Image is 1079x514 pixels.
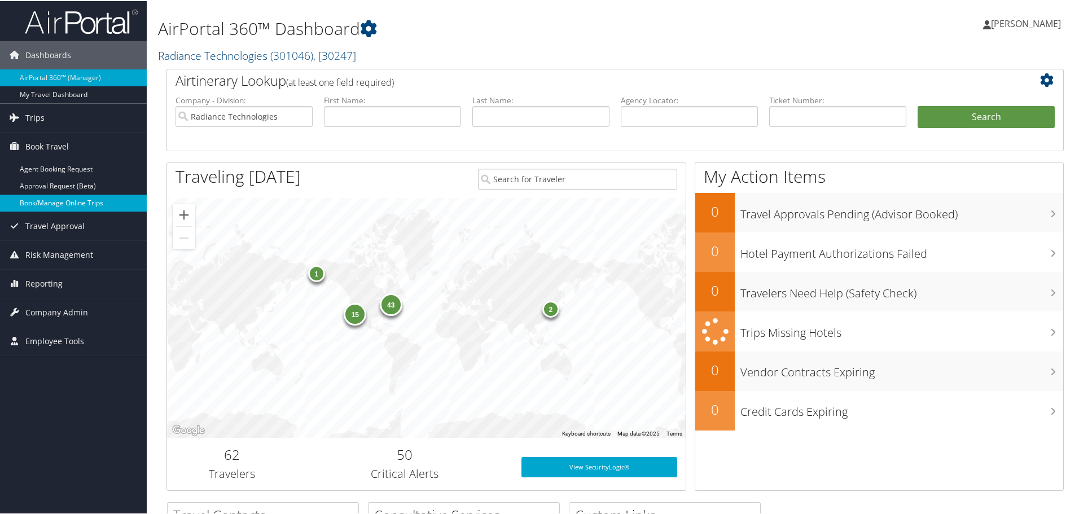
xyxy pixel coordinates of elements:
[542,300,559,317] div: 2
[176,70,980,89] h2: Airtinerary Lookup
[695,390,1063,429] a: 0Credit Cards Expiring
[25,326,84,354] span: Employee Tools
[740,239,1063,261] h3: Hotel Payment Authorizations Failed
[170,422,207,437] a: Open this area in Google Maps (opens a new window)
[472,94,609,105] label: Last Name:
[478,168,677,188] input: Search for Traveler
[286,75,394,87] span: (at least one field required)
[562,429,611,437] button: Keyboard shortcuts
[25,269,63,297] span: Reporting
[695,350,1063,390] a: 0Vendor Contracts Expiring
[991,16,1061,29] span: [PERSON_NAME]
[740,358,1063,379] h3: Vendor Contracts Expiring
[25,7,138,34] img: airportal-logo.png
[695,310,1063,350] a: Trips Missing Hotels
[158,47,356,62] a: Radiance Technologies
[695,280,735,299] h2: 0
[25,40,71,68] span: Dashboards
[176,444,288,463] h2: 62
[740,279,1063,300] h3: Travelers Need Help (Safety Check)
[25,211,85,239] span: Travel Approval
[313,47,356,62] span: , [ 30247 ]
[176,465,288,481] h3: Travelers
[695,399,735,418] h2: 0
[617,429,660,436] span: Map data ©2025
[173,226,195,248] button: Zoom out
[173,203,195,225] button: Zoom in
[25,103,45,131] span: Trips
[695,240,735,260] h2: 0
[621,94,758,105] label: Agency Locator:
[25,240,93,268] span: Risk Management
[25,131,69,160] span: Book Travel
[324,94,461,105] label: First Name:
[305,465,505,481] h3: Critical Alerts
[695,201,735,220] h2: 0
[740,397,1063,419] h3: Credit Cards Expiring
[25,297,88,326] span: Company Admin
[769,94,906,105] label: Ticket Number:
[170,422,207,437] img: Google
[176,94,313,105] label: Company - Division:
[740,318,1063,340] h3: Trips Missing Hotels
[695,192,1063,231] a: 0Travel Approvals Pending (Advisor Booked)
[666,429,682,436] a: Terms (opens in new tab)
[695,164,1063,187] h1: My Action Items
[695,231,1063,271] a: 0Hotel Payment Authorizations Failed
[983,6,1072,39] a: [PERSON_NAME]
[740,200,1063,221] h3: Travel Approvals Pending (Advisor Booked)
[270,47,313,62] span: ( 301046 )
[305,444,505,463] h2: 50
[918,105,1055,128] button: Search
[521,456,677,476] a: View SecurityLogic®
[158,16,767,39] h1: AirPortal 360™ Dashboard
[308,264,324,281] div: 1
[695,271,1063,310] a: 0Travelers Need Help (Safety Check)
[176,164,301,187] h1: Traveling [DATE]
[695,359,735,379] h2: 0
[379,292,402,315] div: 43
[344,301,366,324] div: 15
